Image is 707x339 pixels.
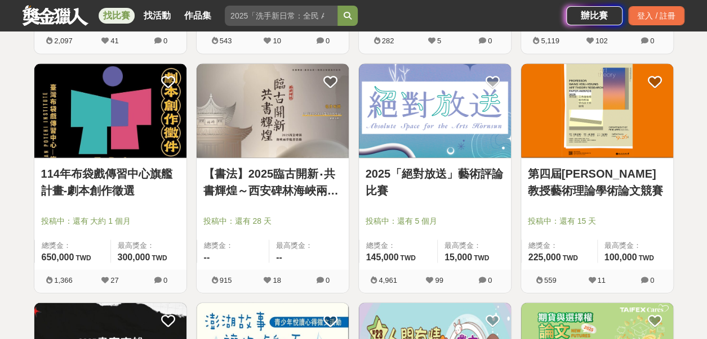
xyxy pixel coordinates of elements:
span: 0 [650,37,654,45]
span: 11 [597,275,605,284]
span: 最高獎金： [444,239,504,251]
span: 915 [220,275,232,284]
a: 第四屆[PERSON_NAME]教授藝術理論學術論文競賽 [528,165,666,198]
span: 0 [488,275,492,284]
span: 2,097 [54,37,73,45]
a: 【書法】2025臨古開新‧共書輝煌～西安碑林海峽兩岸臨書徵件活動 [203,165,342,198]
span: TWD [400,254,415,261]
span: 4,961 [379,275,397,284]
a: 114年布袋戲傳習中心旗艦計畫-劇本創作徵選 [41,165,180,198]
a: 找活動 [139,8,175,24]
img: Cover Image [34,64,186,157]
span: 543 [220,37,232,45]
span: 投稿中：還有 大約 1 個月 [41,215,180,227]
span: 18 [273,275,281,284]
span: 投稿中：還有 5 個月 [366,215,504,227]
a: 辦比賽 [566,6,622,25]
span: -- [276,252,282,261]
span: 15,000 [444,252,472,261]
img: Cover Image [521,64,673,157]
span: TWD [562,254,577,261]
span: 0 [163,37,167,45]
span: 0 [163,275,167,284]
span: 總獎金： [366,239,430,251]
span: 總獎金： [528,239,590,251]
span: TWD [75,254,91,261]
span: 145,000 [366,252,399,261]
span: 559 [544,275,557,284]
span: 225,000 [528,252,561,261]
span: 99 [435,275,443,284]
span: 總獎金： [204,239,263,251]
span: 最高獎金： [604,239,666,251]
a: 找比賽 [99,8,135,24]
span: 0 [326,37,330,45]
input: 2025「洗手新日常：全民 ALL IN」洗手歌全台徵選 [225,6,337,26]
span: 10 [273,37,281,45]
span: 100,000 [604,252,637,261]
img: Cover Image [359,64,511,157]
div: 登入 / 註冊 [628,6,684,25]
span: 27 [110,275,118,284]
span: 投稿中：還有 28 天 [203,215,342,227]
span: 282 [382,37,394,45]
span: 5,119 [541,37,559,45]
a: 作品集 [180,8,216,24]
span: 0 [488,37,492,45]
span: 1,366 [54,275,73,284]
span: 0 [650,275,654,284]
span: 總獎金： [42,239,104,251]
span: 300,000 [118,252,150,261]
span: 5 [437,37,441,45]
span: 最高獎金： [276,239,342,251]
span: 投稿中：還有 15 天 [528,215,666,227]
img: Cover Image [197,64,349,157]
span: -- [204,252,210,261]
a: 2025「絕對放送」藝術評論比賽 [366,165,504,198]
span: 最高獎金： [118,239,180,251]
span: 0 [326,275,330,284]
span: TWD [152,254,167,261]
span: 102 [595,37,608,45]
span: TWD [474,254,489,261]
span: 41 [110,37,118,45]
span: TWD [638,254,653,261]
span: 650,000 [42,252,74,261]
